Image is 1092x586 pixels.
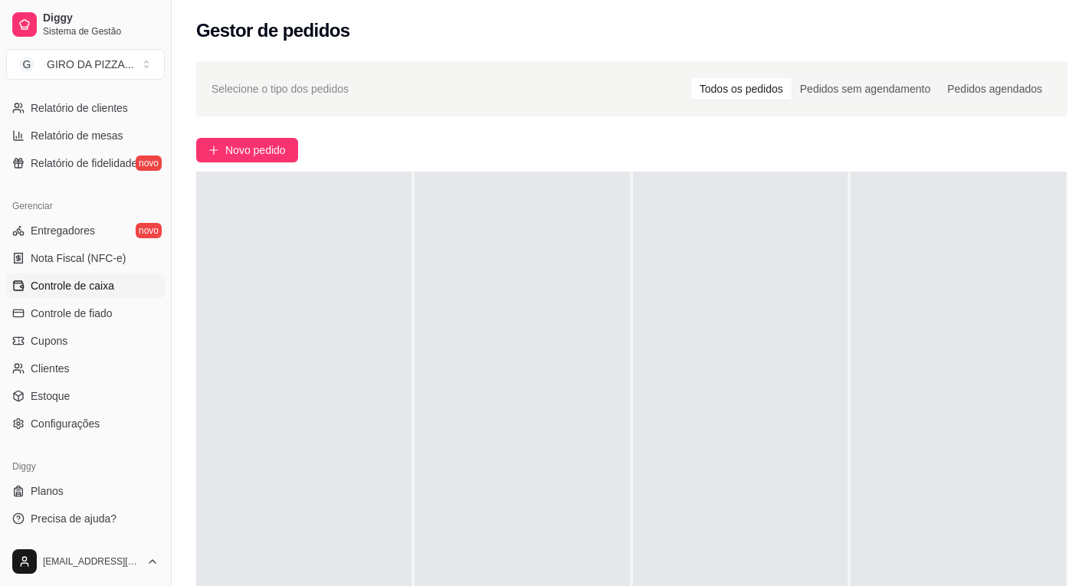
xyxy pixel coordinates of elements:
[208,145,219,156] span: plus
[6,246,165,270] a: Nota Fiscal (NFC-e)
[792,78,939,100] div: Pedidos sem agendamento
[6,151,165,175] a: Relatório de fidelidadenovo
[31,223,95,238] span: Entregadores
[6,543,165,580] button: [EMAIL_ADDRESS][DOMAIN_NAME]
[31,128,123,143] span: Relatório de mesas
[31,361,70,376] span: Clientes
[212,80,349,97] span: Selecione o tipo dos pedidos
[939,78,1051,100] div: Pedidos agendados
[31,306,113,321] span: Controle de fiado
[196,138,298,162] button: Novo pedido
[31,156,137,171] span: Relatório de fidelidade
[6,49,165,80] button: Select a team
[31,483,64,499] span: Planos
[6,194,165,218] div: Gerenciar
[31,416,100,431] span: Configurações
[31,388,70,404] span: Estoque
[196,18,350,43] h2: Gestor de pedidos
[6,273,165,298] a: Controle de caixa
[31,333,67,349] span: Cupons
[31,511,116,526] span: Precisa de ajuda?
[31,278,114,293] span: Controle de caixa
[6,411,165,436] a: Configurações
[691,78,792,100] div: Todos os pedidos
[6,384,165,408] a: Estoque
[6,96,165,120] a: Relatório de clientes
[6,329,165,353] a: Cupons
[6,301,165,326] a: Controle de fiado
[6,454,165,479] div: Diggy
[6,123,165,148] a: Relatório de mesas
[6,6,165,43] a: DiggySistema de Gestão
[6,356,165,381] a: Clientes
[31,250,126,266] span: Nota Fiscal (NFC-e)
[6,506,165,531] a: Precisa de ajuda?
[43,555,140,568] span: [EMAIL_ADDRESS][DOMAIN_NAME]
[225,142,286,159] span: Novo pedido
[6,218,165,243] a: Entregadoresnovo
[19,57,34,72] span: G
[47,57,134,72] div: GIRO DA PIZZA ...
[43,25,159,38] span: Sistema de Gestão
[31,100,128,116] span: Relatório de clientes
[43,11,159,25] span: Diggy
[6,479,165,503] a: Planos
